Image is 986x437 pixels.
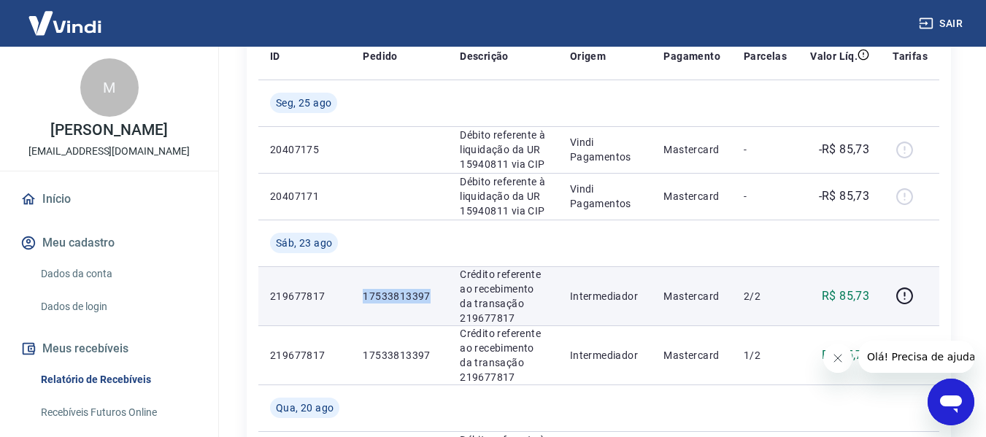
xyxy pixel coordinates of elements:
p: Tarifas [893,49,928,63]
p: [PERSON_NAME] [50,123,167,138]
p: 219677817 [270,289,339,303]
p: Intermediador [570,348,641,363]
p: Vindi Pagamentos [570,135,641,164]
iframe: Mensagem da empresa [858,341,974,373]
p: 20407175 [270,142,339,157]
p: Descrição [460,49,509,63]
p: Mastercard [663,348,720,363]
p: Débito referente à liquidação da UR 15940811 via CIP [460,128,547,171]
p: -R$ 85,73 [819,141,870,158]
img: Vindi [18,1,112,45]
p: Intermediador [570,289,641,303]
p: Origem [570,49,606,63]
button: Meus recebíveis [18,333,201,365]
p: Débito referente à liquidação da UR 15940811 via CIP [460,174,547,218]
iframe: Fechar mensagem [823,344,852,373]
p: 17533813397 [363,289,436,303]
a: Relatório de Recebíveis [35,365,201,395]
button: Sair [916,10,968,37]
p: Mastercard [663,142,720,157]
p: 219677817 [270,348,339,363]
p: Mastercard [663,189,720,204]
a: Dados da conta [35,259,201,289]
p: Parcelas [744,49,787,63]
a: Recebíveis Futuros Online [35,398,201,428]
p: - [744,142,787,157]
p: 1/2 [744,348,787,363]
a: Início [18,183,201,215]
p: Vindi Pagamentos [570,182,641,211]
p: Mastercard [663,289,720,303]
p: Crédito referente ao recebimento da transação 219677817 [460,326,547,384]
p: [EMAIL_ADDRESS][DOMAIN_NAME] [28,144,190,159]
span: Sáb, 23 ago [276,236,332,250]
p: ID [270,49,280,63]
p: Pagamento [663,49,720,63]
div: M [80,58,139,117]
p: Pedido [363,49,397,63]
p: R$ 85,73 [822,287,869,305]
button: Meu cadastro [18,227,201,259]
p: Crédito referente ao recebimento da transação 219677817 [460,267,547,325]
p: R$ 85,73 [822,347,869,364]
p: 20407171 [270,189,339,204]
p: -R$ 85,73 [819,187,870,205]
p: - [744,189,787,204]
a: Dados de login [35,292,201,322]
span: Olá! Precisa de ajuda? [9,10,123,22]
iframe: Botão para abrir a janela de mensagens [928,379,974,425]
span: Qua, 20 ago [276,401,334,415]
p: 17533813397 [363,348,436,363]
span: Seg, 25 ago [276,96,331,110]
p: 2/2 [744,289,787,303]
p: Valor Líq. [810,49,858,63]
